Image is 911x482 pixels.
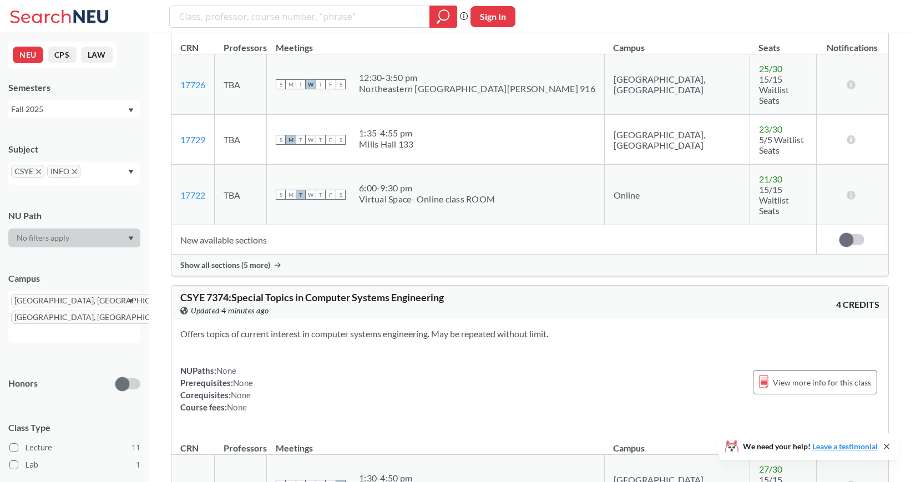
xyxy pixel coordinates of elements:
[8,210,140,222] div: NU Path
[604,115,750,165] td: [GEOGRAPHIC_DATA], [GEOGRAPHIC_DATA]
[11,311,188,324] span: [GEOGRAPHIC_DATA], [GEOGRAPHIC_DATA]X to remove pill
[8,422,140,434] span: Class Type
[11,165,44,178] span: CSYEX to remove pill
[128,170,134,174] svg: Dropdown arrow
[8,100,140,118] div: Fall 2025Dropdown arrow
[128,108,134,113] svg: Dropdown arrow
[47,165,80,178] span: INFOX to remove pill
[759,184,789,216] span: 15/15 Waitlist Seats
[180,291,444,303] span: CSYE 7374 : Special Topics in Computer Systems Engineering
[180,42,199,54] div: CRN
[773,376,871,389] span: View more info for this class
[276,79,286,89] span: S
[180,190,205,200] a: 17722
[750,31,816,54] th: Seats
[178,7,422,26] input: Class, professor, course number, "phrase"
[72,169,77,174] svg: X to remove pill
[233,378,253,388] span: None
[306,79,316,89] span: W
[8,377,38,390] p: Honors
[180,364,253,413] div: NUPaths: Prerequisites: Corequisites: Course fees:
[231,390,251,400] span: None
[359,72,595,83] div: 12:30 - 3:50 pm
[267,431,605,455] th: Meetings
[8,162,140,185] div: CSYEX to remove pillINFOX to remove pillDropdown arrow
[316,190,326,200] span: T
[215,115,267,165] td: TBA
[286,135,296,145] span: M
[316,135,326,145] span: T
[336,190,346,200] span: S
[359,128,414,139] div: 1:35 - 4:55 pm
[276,135,286,145] span: S
[180,260,270,270] span: Show all sections (5 more)
[216,366,236,376] span: None
[8,229,140,247] div: Dropdown arrow
[36,169,41,174] svg: X to remove pill
[11,103,127,115] div: Fall 2025
[306,190,316,200] span: W
[8,82,140,94] div: Semesters
[8,272,140,285] div: Campus
[359,182,495,194] div: 6:00 - 9:30 pm
[13,47,43,63] button: NEU
[8,143,140,155] div: Subject
[759,124,782,134] span: 23 / 30
[336,79,346,89] span: S
[326,135,336,145] span: F
[215,431,267,455] th: Professors
[180,79,205,90] a: 17726
[48,47,77,63] button: CPS
[759,174,782,184] span: 21 / 30
[131,442,140,454] span: 11
[9,458,140,472] label: Lab
[759,134,804,155] span: 5/5 Waitlist Seats
[604,54,750,115] td: [GEOGRAPHIC_DATA], [GEOGRAPHIC_DATA]
[470,6,515,27] button: Sign In
[759,63,782,74] span: 25 / 30
[359,83,595,94] div: Northeastern [GEOGRAPHIC_DATA][PERSON_NAME] 916
[136,459,140,471] span: 1
[286,190,296,200] span: M
[11,294,188,307] span: [GEOGRAPHIC_DATA], [GEOGRAPHIC_DATA]X to remove pill
[9,440,140,455] label: Lecture
[180,328,879,340] section: Offers topics of current interest in computer systems engineering. May be repeated without limit.
[296,135,306,145] span: T
[296,190,306,200] span: T
[316,79,326,89] span: T
[180,134,205,145] a: 17729
[604,31,750,54] th: Campus
[836,298,879,311] span: 4 CREDITS
[296,79,306,89] span: T
[326,79,336,89] span: F
[359,194,495,205] div: Virtual Space- Online class ROOM
[812,442,878,451] a: Leave a testimonial
[816,31,888,54] th: Notifications
[267,31,605,54] th: Meetings
[306,135,316,145] span: W
[81,47,113,63] button: LAW
[286,79,296,89] span: M
[759,464,782,474] span: 27 / 30
[326,190,336,200] span: F
[180,442,199,454] div: CRN
[128,299,134,303] svg: Dropdown arrow
[215,54,267,115] td: TBA
[359,139,414,150] div: Mills Hall 133
[759,74,789,105] span: 15/15 Waitlist Seats
[215,31,267,54] th: Professors
[429,6,457,28] div: magnifying glass
[743,443,878,450] span: We need your help!
[437,9,450,24] svg: magnifying glass
[604,165,750,225] td: Online
[171,255,888,276] div: Show all sections (5 more)
[276,190,286,200] span: S
[604,431,750,455] th: Campus
[750,431,816,455] th: Seats
[816,431,888,455] th: Notifications
[8,291,140,343] div: [GEOGRAPHIC_DATA], [GEOGRAPHIC_DATA]X to remove pill[GEOGRAPHIC_DATA], [GEOGRAPHIC_DATA]X to remo...
[128,236,134,241] svg: Dropdown arrow
[336,135,346,145] span: S
[191,305,269,317] span: Updated 4 minutes ago
[227,402,247,412] span: None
